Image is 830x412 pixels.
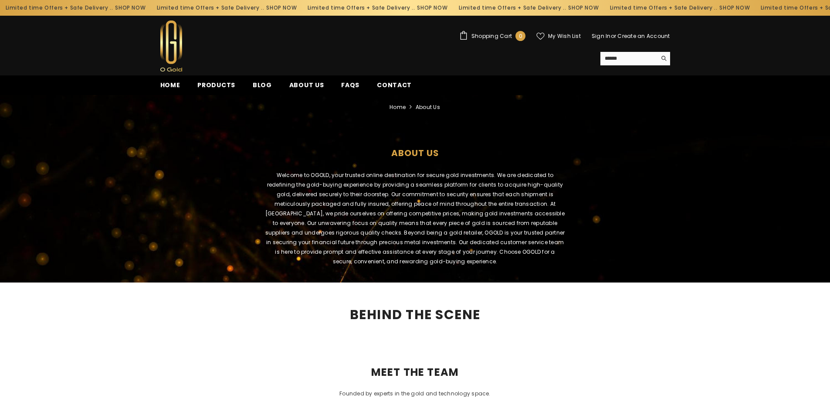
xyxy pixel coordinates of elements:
[592,32,611,40] a: Sign In
[341,81,359,89] span: FAQs
[536,32,581,40] a: My Wish List
[152,80,189,95] a: Home
[390,102,406,112] a: Home
[7,133,823,168] h1: about us
[160,81,180,89] span: Home
[244,80,281,95] a: Blog
[412,3,442,13] a: SHOP NOW
[519,31,522,41] span: 0
[599,1,750,15] div: Limited time Offers + Safe Delivery ..
[471,34,512,39] span: Shopping Cart
[617,32,670,40] a: Create an Account
[714,3,744,13] a: SHOP NOW
[362,367,468,378] span: MEET THE TEAM
[339,390,490,397] span: Founded by experts in the gold and technology space.
[160,309,670,321] h2: BEHIND THE SCENE
[7,95,823,115] nav: breadcrumbs
[548,34,581,39] span: My Wish List
[611,32,616,40] span: or
[281,80,333,95] a: About us
[562,3,593,13] a: SHOP NOW
[657,52,670,65] button: Search
[600,52,670,65] summary: Search
[110,3,140,13] a: SHOP NOW
[377,81,412,89] span: Contact
[297,1,448,15] div: Limited time Offers + Safe Delivery ..
[160,20,182,72] img: Ogold Shop
[368,80,420,95] a: Contact
[146,1,297,15] div: Limited time Offers + Safe Delivery ..
[197,81,235,89] span: Products
[447,1,599,15] div: Limited time Offers + Safe Delivery ..
[261,3,291,13] a: SHOP NOW
[289,81,324,89] span: About us
[416,102,440,112] span: about us
[332,80,368,95] a: FAQs
[459,31,525,41] a: Shopping Cart
[189,80,244,95] a: Products
[253,81,272,89] span: Blog
[252,170,579,275] div: Welcome to OGOLD, your trusted online destination for secure gold investments. We are dedicated t...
